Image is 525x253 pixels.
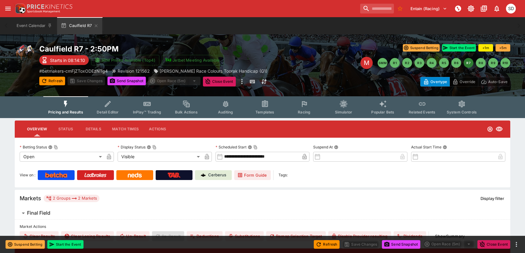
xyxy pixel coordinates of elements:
div: Start From [420,77,510,86]
span: Re-Result [152,231,184,241]
img: Ladbrokes [84,173,107,178]
span: Bulk Actions [175,110,198,114]
button: Stuart Dibb [504,2,518,15]
button: Deductions [187,231,223,241]
button: ShowSummary [431,231,468,241]
span: Popular Bets [371,110,394,114]
button: +1m [478,44,493,52]
button: Status [52,122,80,136]
p: Scheduled Start [216,144,247,150]
button: SMM [378,58,387,68]
button: Suspend Betting [403,44,440,52]
img: jetbet-logo.svg [165,57,171,63]
span: System Controls [447,110,477,114]
button: Send Snapshot [107,77,146,85]
button: Jetbet Meeting Available [162,55,224,65]
img: Betcha [45,173,67,178]
div: Visible [118,152,202,162]
button: Substitutions [225,231,264,241]
span: Related Events [409,110,435,114]
p: Copy To Clipboard [39,68,108,74]
a: Form Guide [234,170,271,180]
button: R9 [488,58,498,68]
div: Hyland Race Colours Toorak Handicap (G1) [154,68,267,74]
img: PriceKinetics [27,4,72,9]
p: Overtype [430,79,447,85]
button: Remap Selection Target [266,231,326,241]
span: Pricing and Results [48,110,83,114]
button: Notifications [491,3,502,14]
button: R4 [427,58,437,68]
span: InPlay™ Trading [133,110,161,114]
p: Display Status [118,144,146,150]
button: R2 [402,58,412,68]
img: TabNZ [168,173,181,178]
button: R3 [414,58,424,68]
button: Close Event [203,77,236,86]
button: Event Calendar [13,17,56,34]
button: Clear Losing Results [61,231,114,241]
h5: Markets [20,195,41,202]
div: Stuart Dibb [506,4,516,13]
h2: Copy To Clipboard [39,44,275,54]
button: NOT Connected to PK [453,3,464,14]
button: Copy To Clipboard [152,145,157,149]
button: R10 [500,58,510,68]
button: R1 [390,58,400,68]
nav: pagination navigation [378,58,510,68]
button: Match Times [107,122,144,136]
button: Clear Results [20,231,59,241]
p: [PERSON_NAME] Race Colours Toorak Handicap (G1) [160,68,267,74]
input: search [360,4,394,13]
div: 2 Groups 2 Markets [46,195,97,202]
button: Dividends [394,231,426,241]
button: Suspend At [334,145,338,149]
svg: Visible [496,125,503,133]
button: Display filter [477,194,508,203]
button: Auto-Save [478,77,510,86]
img: Sportsbook Management [27,10,60,13]
div: split button [148,77,200,85]
button: Final Field [15,207,510,219]
button: +5m [496,44,510,52]
span: Templates [255,110,274,114]
button: Actual Start Time [443,145,447,149]
button: R7 [464,58,473,68]
button: Overview [22,122,52,136]
p: Revision 121562 [118,68,150,74]
button: Un-Result [116,231,149,241]
div: Open [20,152,104,162]
button: Display StatusCopy To Clipboard [147,145,151,149]
p: Starts in 08:14:10 [50,57,85,63]
button: Documentation [478,3,489,14]
span: Auditing [218,110,233,114]
p: Suspend At [313,144,333,150]
button: Actions [144,122,171,136]
a: Cerberus [195,170,232,180]
span: Simulator [335,110,352,114]
button: open drawer [2,3,14,14]
button: Copy To Clipboard [253,145,258,149]
button: more [238,77,246,86]
button: Start the Event [442,44,476,52]
p: Actual Start Time [411,144,441,150]
button: Refresh [314,240,340,249]
button: more [513,241,520,248]
button: Send Snapshot [382,240,420,249]
p: Auto-Save [488,79,507,85]
button: Betting StatusCopy To Clipboard [48,145,52,149]
img: horse_racing.png [15,44,34,64]
button: Refresh [39,77,65,85]
button: Overtype [420,77,450,86]
button: Close Event [477,240,510,249]
button: Disable Provider resulting [328,231,391,241]
img: Neds [128,173,142,178]
button: Start the Event [47,240,84,249]
div: Event type filters [43,96,482,118]
button: SRM Prices Available (Top4) [91,55,159,65]
img: Cerberus [201,173,206,178]
img: PriceKinetics Logo [14,2,26,15]
button: R6 [451,58,461,68]
button: R5 [439,58,449,68]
